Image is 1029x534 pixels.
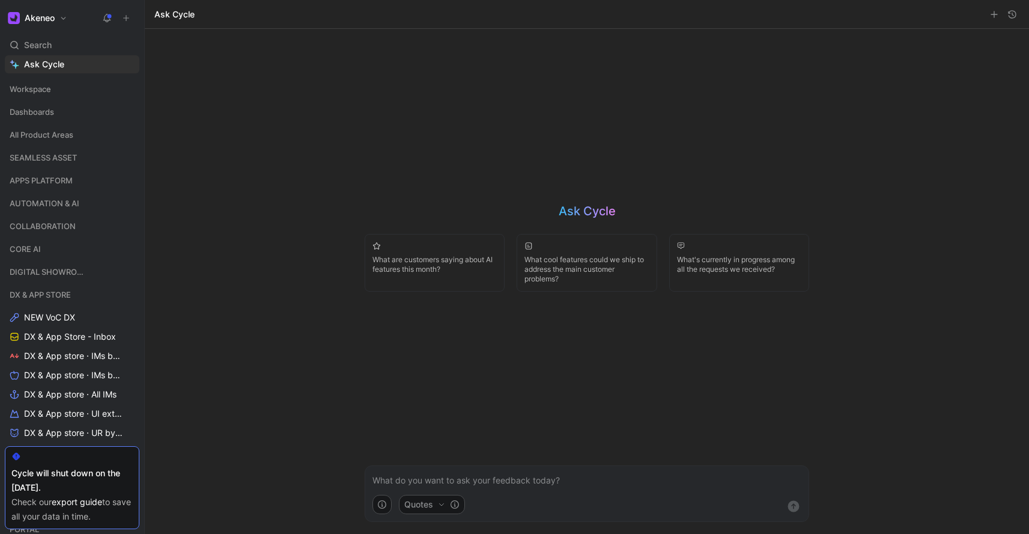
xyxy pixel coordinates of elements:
a: DX & App store · IMs by status [5,366,139,384]
span: CORE AI [10,243,41,255]
div: COLLABORATION [5,217,139,239]
div: APPS PLATFORM [5,171,139,189]
a: DX & App store · All IMs [5,385,139,404]
div: DIGITAL SHOWROOM [5,263,139,281]
div: COLLABORATION [5,217,139,235]
div: Search [5,36,139,54]
div: AUTOMATION & AI [5,194,139,212]
span: APPS PLATFORM [10,174,73,186]
div: All Product Areas [5,126,139,144]
span: Ask Cycle [24,57,64,72]
span: AUTOMATION & AI [10,197,79,209]
span: DX & App store · All IMs [24,388,117,400]
div: Cycle will shut down on the [DATE]. [11,466,133,495]
span: Workspace [10,83,51,95]
button: AkeneoAkeneo [5,10,70,26]
div: SEAMLESS ASSET [5,149,139,167]
a: NEW VoC DX [5,308,139,327]
a: Ask Cycle [5,55,139,73]
a: export guide [52,497,102,507]
div: DX & APP STORENEW VoC DXDX & App Store - InboxDX & App store · IMs by featureDX & App store · IMs... [5,286,139,442]
span: DIGITAL SHOWROOM [10,266,90,278]
div: Dashboards [5,103,139,124]
a: DX & App Store - Inbox [5,328,139,346]
h2: Ask Cycle [559,203,616,219]
span: DX & App store · UR by project [24,427,124,439]
div: Workspace [5,80,139,98]
span: Dashboards [10,106,54,118]
span: NEW VoC DX [24,311,75,324]
button: What cool features could we ship to address the main customer problems? [517,234,657,292]
a: DX & App store · IMs by feature [5,347,139,365]
h1: Akeneo [25,13,55,23]
div: SEAMLESS ASSET [5,149,139,170]
span: All Product Areas [10,129,73,141]
div: All Product Areas [5,126,139,147]
span: What are customers saying about AI features this month? [372,255,497,274]
div: DX & APP STORE [5,286,139,304]
a: DX & App store · UI extension [5,405,139,423]
span: DX & App Store - Inbox [24,331,116,343]
span: SEAMLESS ASSET [10,152,77,164]
h1: Ask Cycle [154,8,195,20]
span: COLLABORATION [10,220,76,232]
div: DIGITAL SHOWROOM [5,263,139,284]
div: APPS PLATFORM [5,171,139,193]
span: What cool features could we ship to address the main customer problems? [524,255,649,284]
a: DX & App store · UR by project [5,424,139,442]
img: Akeneo [8,12,20,24]
div: CORE AI [5,240,139,258]
div: AUTOMATION & AI [5,194,139,216]
div: Check our to save all your data in time. [11,495,133,524]
div: Dashboards [5,103,139,121]
span: What's currently in progress among all the requests we received? [677,255,801,274]
span: Search [24,38,52,52]
span: DX & App store · IMs by feature [24,350,125,362]
button: Quotes [399,495,465,514]
span: DX & App store · UI extension [24,408,124,420]
button: What's currently in progress among all the requests we received? [669,234,809,292]
span: DX & APP STORE [10,289,71,301]
span: DX & App store · IMs by status [24,369,124,381]
button: What are customers saying about AI features this month? [365,234,505,292]
div: CORE AI [5,240,139,262]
